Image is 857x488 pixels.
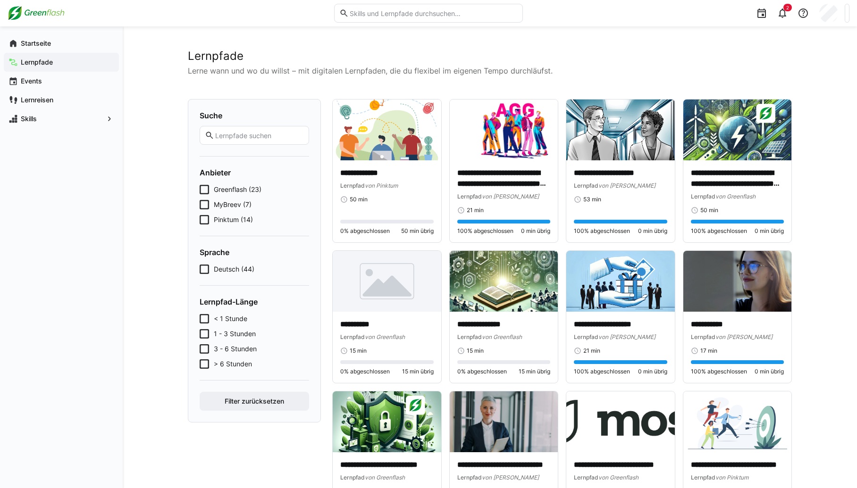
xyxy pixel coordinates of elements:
img: image [566,99,675,160]
span: 0% abgeschlossen [340,368,390,375]
span: 100% abgeschlossen [691,227,747,235]
span: 21 min [467,207,484,214]
span: 3 - 6 Stunden [214,344,257,354]
span: von Greenflash [715,193,756,200]
img: image [683,251,792,312]
span: Lernpfad [574,182,598,189]
span: Pinktum (14) [214,215,253,224]
span: 50 min übrig [401,227,434,235]
img: image [333,391,441,452]
span: 0 min übrig [521,227,550,235]
span: 50 min [350,196,368,203]
span: Lernpfad [457,333,482,340]
span: Lernpfad [691,474,715,481]
span: MyBreev (7) [214,200,252,209]
span: Greenflash (23) [214,185,261,194]
span: Filter zurücksetzen [223,397,286,406]
span: < 1 Stunde [214,314,247,323]
span: von [PERSON_NAME] [715,333,773,340]
span: 0% abgeschlossen [340,227,390,235]
span: Lernpfad [457,193,482,200]
span: Lernpfad [340,182,365,189]
span: 50 min [700,207,718,214]
span: von Greenflash [482,333,522,340]
input: Skills und Lernpfade durchsuchen… [349,9,518,17]
span: 100% abgeschlossen [691,368,747,375]
img: image [683,99,792,160]
span: von [PERSON_NAME] [598,182,655,189]
h4: Sprache [200,248,309,257]
img: image [450,391,558,452]
span: Deutsch (44) [214,265,254,274]
span: 0 min übrig [638,368,667,375]
span: Lernpfad [340,474,365,481]
button: Filter zurücksetzen [200,392,309,411]
h4: Anbieter [200,168,309,177]
img: image [450,99,558,160]
h4: Suche [200,111,309,120]
span: von Pinktum [365,182,398,189]
span: Lernpfad [340,333,365,340]
span: von Pinktum [715,474,748,481]
img: image [450,251,558,312]
span: 1 - 3 Stunden [214,329,256,339]
input: Lernpfade suchen [214,131,304,140]
span: 17 min [700,347,717,355]
span: 0 min übrig [755,368,784,375]
img: image [683,391,792,452]
span: 53 min [583,196,601,203]
span: 0 min übrig [638,227,667,235]
span: Lernpfad [691,333,715,340]
h4: Lernpfad-Länge [200,297,309,306]
span: 15 min übrig [402,368,434,375]
img: image [566,251,675,312]
span: Lernpfad [457,474,482,481]
img: image [333,99,441,160]
img: image [566,391,675,452]
p: Lerne wann und wo du willst – mit digitalen Lernpfaden, die du flexibel im eigenen Tempo durchläu... [188,65,792,76]
span: > 6 Stunden [214,359,252,369]
span: 15 min übrig [519,368,550,375]
span: von Greenflash [598,474,639,481]
span: 0 min übrig [755,227,784,235]
span: 100% abgeschlossen [574,227,630,235]
h2: Lernpfade [188,49,792,63]
span: 21 min [583,347,600,355]
span: von [PERSON_NAME] [482,193,539,200]
span: 0% abgeschlossen [457,368,507,375]
span: 15 min [467,347,484,355]
span: Lernpfad [574,333,598,340]
img: image [333,251,441,312]
span: 15 min [350,347,367,355]
span: von [PERSON_NAME] [598,333,655,340]
span: von Greenflash [365,474,405,481]
span: Lernpfad [691,193,715,200]
span: Lernpfad [574,474,598,481]
span: von Greenflash [365,333,405,340]
span: 100% abgeschlossen [574,368,630,375]
span: 2 [786,5,789,10]
span: 100% abgeschlossen [457,227,513,235]
span: von [PERSON_NAME] [482,474,539,481]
